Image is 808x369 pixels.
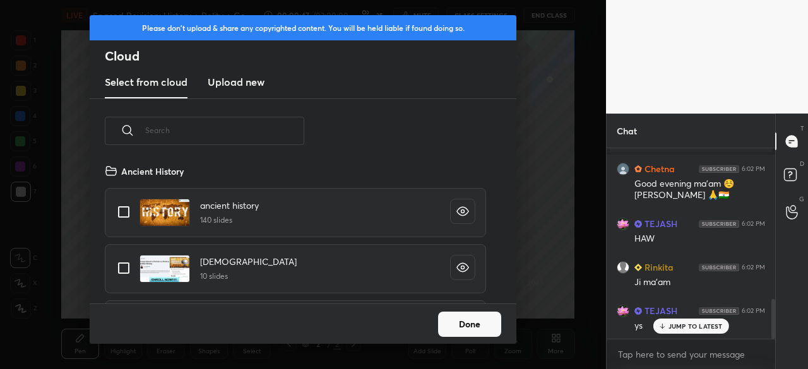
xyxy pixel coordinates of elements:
[145,103,304,157] input: Search
[699,220,739,228] img: 4P8fHbbgJtejmAAAAAElFTkSuQmCC
[699,264,739,271] img: 4P8fHbbgJtejmAAAAAElFTkSuQmCC
[634,307,642,315] img: Learner_Badge_scholar_0185234fc8.svg
[742,307,765,315] div: 6:02 PM
[699,307,739,315] img: 4P8fHbbgJtejmAAAAAElFTkSuQmCC
[634,276,765,289] div: Ji ma'am
[668,322,723,330] p: JUMP TO LATEST
[634,178,765,202] div: Good evening ma'am ☺️ [PERSON_NAME] 🙏🇮🇳
[121,165,184,178] h4: Ancient History
[200,255,297,268] h4: [DEMOGRAPHIC_DATA]
[742,165,765,173] div: 6:02 PM
[800,124,804,133] p: T
[105,74,187,90] h3: Select from cloud
[105,48,516,64] h2: Cloud
[634,320,765,332] div: ys
[800,159,804,168] p: D
[634,220,642,228] img: Learner_Badge_scholar_0185234fc8.svg
[617,261,629,274] img: default.png
[90,15,516,40] div: Please don't upload & share any copyrighted content. You will be held liable if found doing so.
[438,312,501,337] button: Done
[140,255,190,283] img: 1650547240IBQAIX.pdf
[200,271,297,282] h5: 10 slides
[634,264,642,271] img: Learner_Badge_beginner_1_8b307cf2a0.svg
[799,194,804,204] p: G
[140,199,190,226] img: 1650547216IHQ80Q.pdf
[90,160,501,303] div: grid
[607,148,775,339] div: grid
[634,233,765,245] div: HAW
[200,199,259,212] h4: ancient history
[642,261,674,274] h6: Rinkita
[742,264,765,271] div: 6:02 PM
[617,305,629,317] img: 8999916cbce848e19f647f92a7f1ef6a.jpg
[200,214,259,226] h5: 140 slides
[607,114,647,148] p: Chat
[642,162,675,175] h6: Chetna
[208,74,264,90] h3: Upload new
[617,218,629,230] img: 8999916cbce848e19f647f92a7f1ef6a.jpg
[634,165,642,173] img: Learner_Badge_hustler_a18805edde.svg
[642,304,677,317] h6: TEJASH
[742,220,765,228] div: 6:02 PM
[617,163,629,175] img: aa58d6438de743678a97738b97ceed3c.jpg
[699,165,739,173] img: 4P8fHbbgJtejmAAAAAElFTkSuQmCC
[642,217,677,230] h6: TEJASH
